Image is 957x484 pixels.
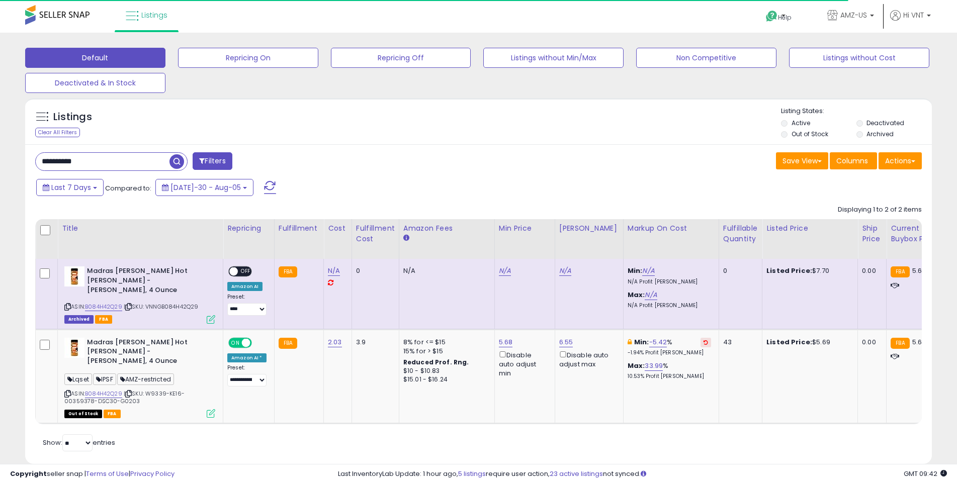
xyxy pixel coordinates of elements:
[776,152,828,169] button: Save View
[649,337,667,347] a: -5.42
[559,266,571,276] a: N/A
[499,337,513,347] a: 5.68
[356,338,391,347] div: 3.9
[95,315,112,324] span: FBA
[10,469,47,478] strong: Copyright
[912,337,926,347] span: 5.69
[840,10,867,20] span: AMZ-US
[227,282,263,291] div: Amazon AI
[765,10,778,23] i: Get Help
[862,338,879,347] div: 0.00
[559,337,573,347] a: 6.55
[36,179,104,196] button: Last 7 Days
[866,130,894,138] label: Archived
[778,13,792,22] span: Help
[645,290,657,300] a: N/A
[53,110,92,124] h5: Listings
[550,469,603,478] a: 23 active listings
[64,390,185,405] span: | SKU: W9339-KE16-00359378-DSC30-G0203
[227,223,270,234] div: Repricing
[781,107,932,116] p: Listing States:
[64,266,84,286] img: 41zytLNI25L._SL40_.jpg
[331,48,471,68] button: Repricing Off
[403,358,469,366] b: Reduced Prof. Rng.
[227,294,267,316] div: Preset:
[238,267,254,276] span: OFF
[130,469,175,478] a: Privacy Policy
[628,338,711,356] div: %
[628,361,645,370] b: Max:
[904,469,947,478] span: 2025-08-13 09:42 GMT
[758,3,811,33] a: Help
[836,156,868,166] span: Columns
[64,266,215,322] div: ASIN:
[93,373,116,385] span: IPSF
[85,303,122,311] a: B084H42Q29
[645,361,663,371] a: 33.99
[830,152,877,169] button: Columns
[356,223,395,244] div: Fulfillment Cost
[279,338,297,349] small: FBA
[170,182,241,192] span: [DATE]-30 - Aug-05
[328,223,347,234] div: Cost
[227,353,267,362] div: Amazon AI *
[499,349,547,378] div: Disable auto adjust min
[862,223,882,244] div: Ship Price
[193,152,232,170] button: Filters
[628,373,711,380] p: 10.53% Profit [PERSON_NAME]
[723,338,754,347] div: 43
[229,338,242,347] span: ON
[766,266,850,275] div: $7.70
[766,337,812,347] b: Listed Price:
[891,223,942,244] div: Current Buybox Price
[250,338,267,347] span: OFF
[85,390,122,398] a: B084H42Q29
[766,223,853,234] div: Listed Price
[356,266,391,275] div: 0
[766,266,812,275] b: Listed Price:
[87,266,209,297] b: Madras [PERSON_NAME] Hot [PERSON_NAME] - [PERSON_NAME], 4 Ounce
[628,266,643,275] b: Min:
[64,315,94,324] span: Listings that have been deleted from Seller Central
[789,48,929,68] button: Listings without Cost
[10,469,175,479] div: seller snap | |
[628,223,715,234] div: Markup on Cost
[403,347,487,356] div: 15% for > $15
[87,338,209,368] b: Madras [PERSON_NAME] Hot [PERSON_NAME] - [PERSON_NAME], 4 Ounce
[403,367,487,375] div: $10 - $10.83
[141,10,167,20] span: Listings
[866,119,904,127] label: Deactivated
[155,179,253,196] button: [DATE]-30 - Aug-05
[559,223,619,234] div: [PERSON_NAME]
[458,469,486,478] a: 5 listings
[35,128,80,137] div: Clear All Filters
[642,266,654,276] a: N/A
[279,223,319,234] div: Fulfillment
[499,223,551,234] div: Min Price
[628,361,711,380] div: %
[634,337,649,347] b: Min:
[403,375,487,384] div: $15.01 - $16.24
[105,183,151,193] span: Compared to:
[338,469,947,479] div: Last InventoryLab Update: 1 hour ago, require user action, not synced.
[723,266,754,275] div: 0
[403,234,409,243] small: Amazon Fees.
[723,223,758,244] div: Fulfillable Quantity
[25,73,165,93] button: Deactivated & In Stock
[227,364,267,387] div: Preset:
[890,10,931,33] a: Hi VNT
[891,266,909,277] small: FBA
[64,410,102,418] span: All listings that are currently out of stock and unavailable for purchase on Amazon
[628,349,711,356] p: -1.94% Profit [PERSON_NAME]
[766,338,850,347] div: $5.69
[62,223,219,234] div: Title
[51,182,91,192] span: Last 7 Days
[279,266,297,277] small: FBA
[862,266,879,275] div: 0.00
[792,119,810,127] label: Active
[86,469,129,478] a: Terms of Use
[499,266,511,276] a: N/A
[117,373,174,385] span: AMZ-restricted
[879,152,922,169] button: Actions
[124,303,199,311] span: | SKU: VNNGB084H42Q29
